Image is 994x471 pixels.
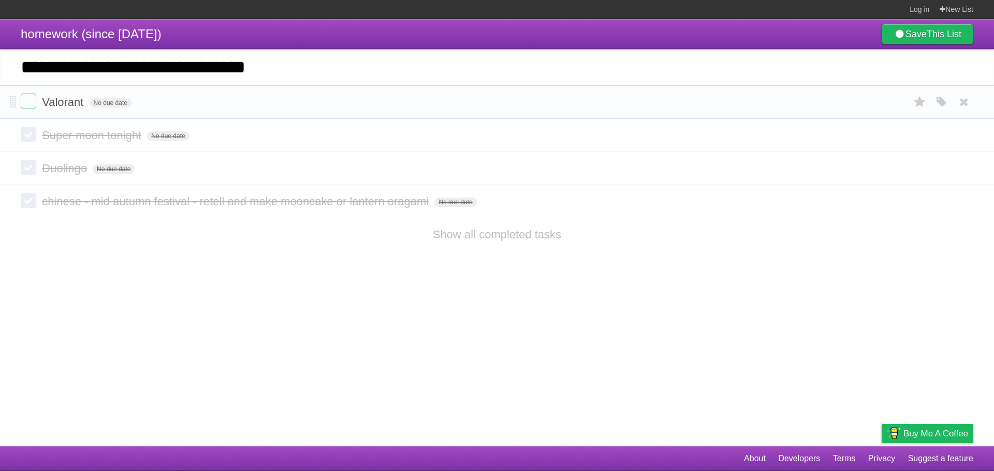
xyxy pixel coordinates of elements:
span: Duolingo [42,162,90,175]
a: Show all completed tasks [433,228,561,241]
label: Done [21,193,36,208]
span: Super moon tonight [42,129,144,142]
span: Buy me a coffee [903,424,968,443]
label: Done [21,127,36,142]
label: Done [21,160,36,175]
b: This List [927,29,961,39]
span: No due date [147,131,189,141]
span: No due date [93,164,135,174]
span: No due date [434,197,476,207]
img: Buy me a coffee [887,424,901,442]
a: SaveThis List [882,24,973,44]
a: Developers [778,449,820,468]
a: Terms [833,449,856,468]
span: No due date [90,98,131,108]
label: Star task [910,94,930,111]
span: Valorant [42,96,86,109]
a: Privacy [868,449,895,468]
a: Suggest a feature [908,449,973,468]
span: chinese - mid autumn festival - retell and make mooncake or lantern oragami [42,195,431,208]
a: About [744,449,766,468]
label: Done [21,94,36,109]
a: Buy me a coffee [882,424,973,443]
span: homework (since [DATE]) [21,27,162,41]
